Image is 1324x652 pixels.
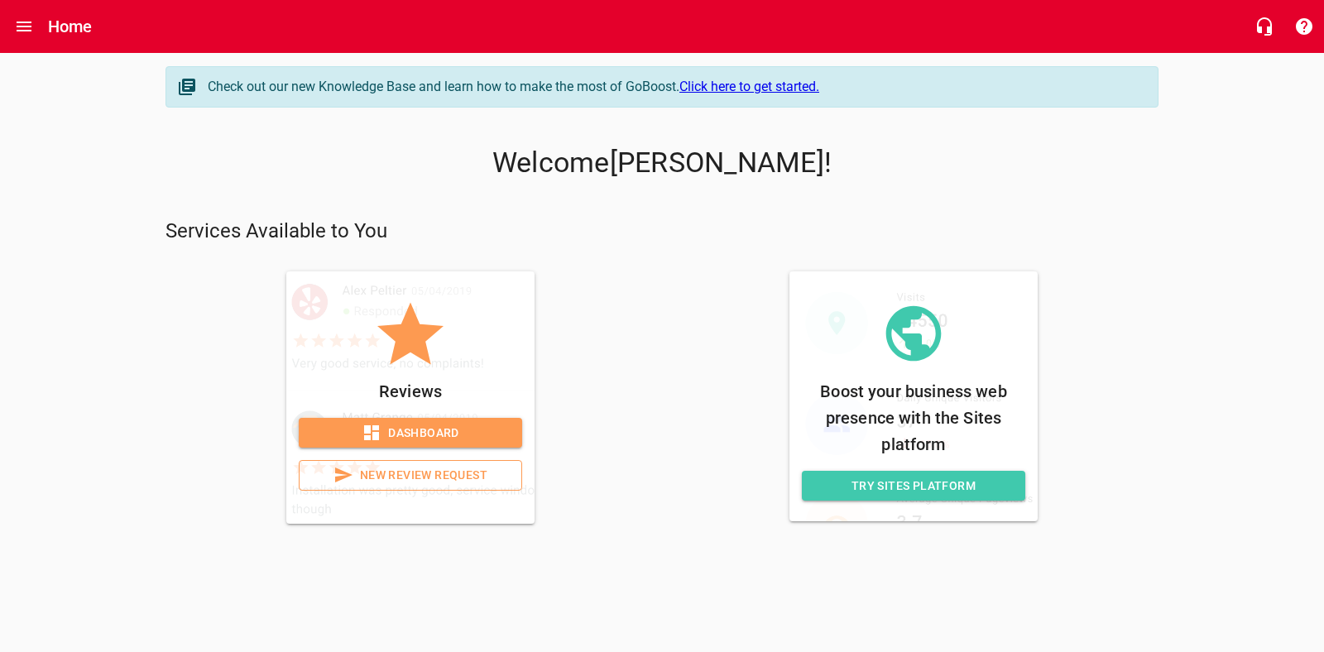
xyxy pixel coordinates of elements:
span: Dashboard [312,423,509,443]
p: Services Available to You [165,218,1158,245]
div: Check out our new Knowledge Base and learn how to make the most of GoBoost. [208,77,1141,97]
h6: Home [48,13,93,40]
span: New Review Request [313,465,508,486]
a: Try Sites Platform [802,471,1025,501]
a: Click here to get started. [679,79,819,94]
p: Reviews [299,378,522,405]
span: Try Sites Platform [815,476,1012,496]
button: Open drawer [4,7,44,46]
button: Live Chat [1245,7,1284,46]
p: Boost your business web presence with the Sites platform [802,378,1025,458]
a: Dashboard [299,418,522,448]
button: Support Portal [1284,7,1324,46]
a: New Review Request [299,460,522,491]
p: Welcome [PERSON_NAME] ! [165,146,1158,180]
